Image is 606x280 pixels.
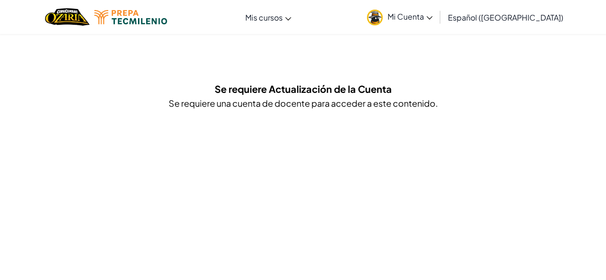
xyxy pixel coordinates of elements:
[388,11,424,22] font: Mi Cuenta
[45,7,90,27] a: Logotipo de Ozaria de CodeCombat
[362,2,437,32] a: Mi Cuenta
[240,4,296,30] a: Mis cursos
[45,7,90,27] img: Hogar
[448,12,563,22] font: Español ([GEOGRAPHIC_DATA])
[443,4,568,30] a: Español ([GEOGRAPHIC_DATA])
[94,10,167,24] img: Logotipo de Tecmilenio
[367,10,383,25] img: avatar
[215,83,392,95] font: Se requiere Actualización de la Cuenta
[245,12,283,22] font: Mis cursos
[169,98,438,109] font: Se requiere una cuenta de docente para acceder a este contenido.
